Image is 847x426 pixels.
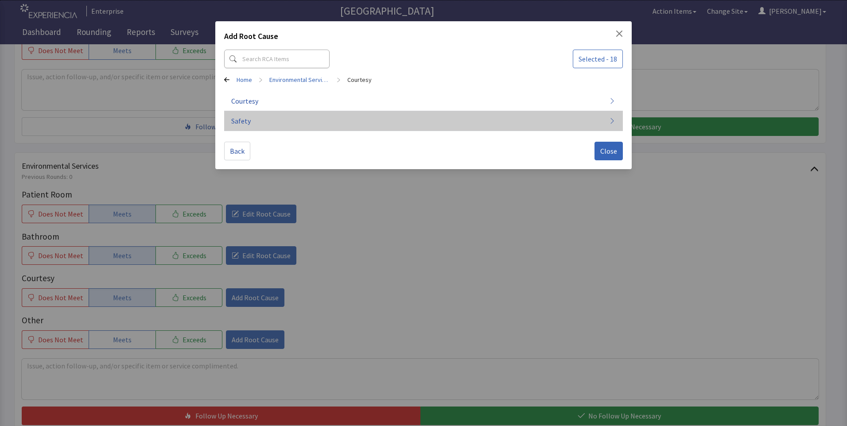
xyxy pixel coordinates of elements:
[224,91,623,111] button: Courtesy
[337,71,340,89] span: >
[269,75,330,84] a: Environmental Services
[594,142,623,160] button: Close
[259,71,262,89] span: >
[231,96,258,106] span: Courtesy
[347,75,372,84] a: Courtesy
[224,142,250,160] button: Back
[616,30,623,37] button: Close
[224,50,330,68] input: Search RCA Items
[600,146,617,156] span: Close
[231,116,251,126] span: Safety
[224,30,278,46] h2: Add Root Cause
[237,75,252,84] a: Home
[579,54,617,64] span: Selected - 18
[224,111,623,131] button: Safety
[230,146,245,156] span: Back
